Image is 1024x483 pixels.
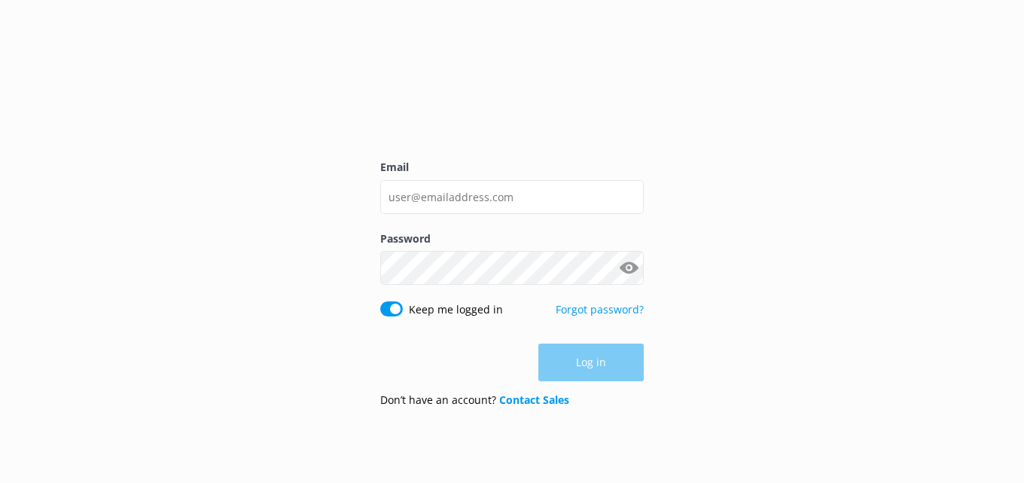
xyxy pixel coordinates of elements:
[614,253,644,283] button: Show password
[556,302,644,316] a: Forgot password?
[380,392,569,408] p: Don’t have an account?
[380,180,644,214] input: user@emailaddress.com
[380,231,644,247] label: Password
[499,393,569,407] a: Contact Sales
[409,301,503,318] label: Keep me logged in
[380,159,644,176] label: Email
